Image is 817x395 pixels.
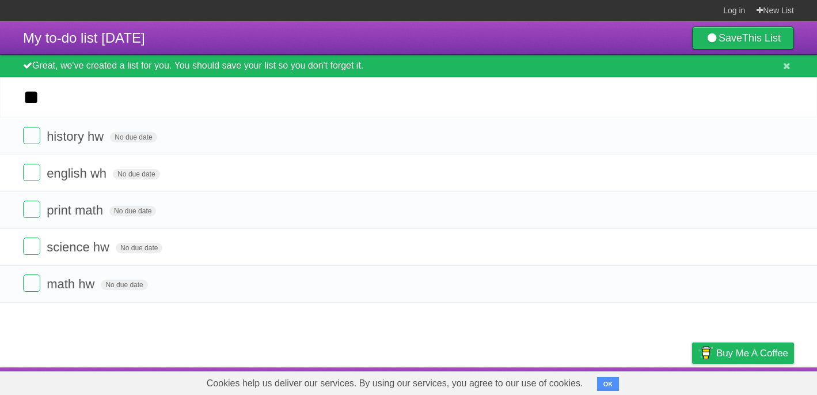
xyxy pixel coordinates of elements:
a: Suggest a feature [721,370,794,392]
a: Developers [577,370,624,392]
label: Done [23,274,40,292]
span: Buy me a coffee [716,343,788,363]
button: OK [597,377,620,391]
span: english wh [47,166,109,180]
span: No due date [116,243,162,253]
a: About [539,370,563,392]
b: This List [742,32,781,44]
span: math hw [47,277,97,291]
label: Done [23,201,40,218]
a: SaveThis List [692,27,794,50]
a: Buy me a coffee [692,343,794,364]
a: Privacy [677,370,707,392]
span: No due date [101,280,147,290]
span: No due date [113,169,159,179]
span: Cookies help us deliver our services. By using our services, you agree to our use of cookies. [195,372,595,395]
span: No due date [110,132,157,142]
label: Done [23,164,40,181]
a: Terms [638,370,663,392]
label: Done [23,238,40,255]
span: print math [47,203,106,217]
label: Done [23,127,40,144]
span: My to-do list [DATE] [23,30,145,46]
img: Buy me a coffee [698,343,713,363]
span: history hw [47,129,107,144]
span: science hw [47,240,112,254]
span: No due date [109,206,156,216]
